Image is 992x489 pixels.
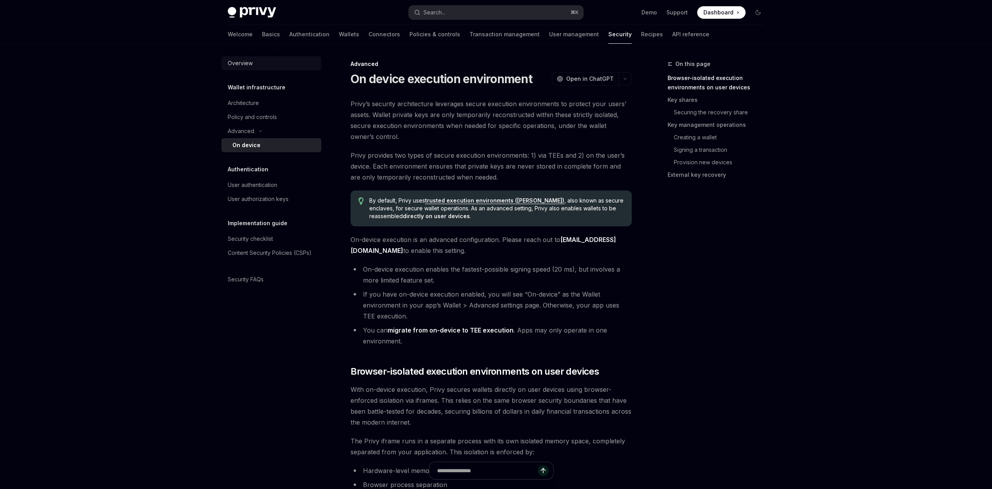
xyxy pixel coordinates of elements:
[289,25,329,44] a: Authentication
[221,110,321,124] a: Policy and controls
[228,234,273,244] div: Security checklist
[351,150,632,183] span: Privy provides two types of secure execution environments: 1) via TEEs and 2) on the user’s devic...
[351,384,632,428] span: With on-device execution, Privy secures wallets directly on user devices using browser-enforced i...
[228,275,264,284] div: Security FAQs
[351,98,632,142] span: Privy’s security architecture leverages secure execution environments to protect your users’ asse...
[339,25,359,44] a: Wallets
[358,197,364,204] svg: Tip
[423,8,445,17] div: Search...
[351,289,632,322] li: If you have on-device execution enabled, you will see “On-device” as the Wallet environment in yo...
[221,232,321,246] a: Security checklist
[351,325,632,347] li: You can . Apps may only operate in one environment.
[368,25,400,44] a: Connectors
[549,25,599,44] a: User management
[228,248,312,258] div: Content Security Policies (CSPs)
[666,9,688,16] a: Support
[538,465,549,476] button: Send message
[668,131,771,144] a: Creating a wallet
[668,119,771,131] a: Key management operations
[703,9,733,16] span: Dashboard
[672,25,709,44] a: API reference
[668,169,771,181] a: External key recovery
[566,75,614,83] span: Open in ChatGPT
[228,59,253,68] div: Overview
[668,144,771,156] a: Signing a transaction
[437,462,538,479] input: Ask a question...
[228,98,259,108] div: Architecture
[697,6,746,19] a: Dashboard
[641,25,663,44] a: Recipes
[221,192,321,206] a: User authorization keys
[221,178,321,192] a: User authentication
[469,25,540,44] a: Transaction management
[351,72,532,86] h1: On device execution environment
[608,25,632,44] a: Security
[752,6,764,19] button: Toggle dark mode
[668,106,771,119] a: Securing the recovery share
[425,197,564,204] a: trusted execution environments ([PERSON_NAME])
[221,56,321,70] a: Overview
[232,140,260,150] div: On device
[228,180,277,190] div: User authentication
[668,94,771,106] a: Key shares
[228,25,253,44] a: Welcome
[351,234,632,256] span: On-device execution is an advanced configuration. Please reach out to to enable this setting.
[403,213,470,219] strong: directly on user devices
[369,197,624,220] span: By default, Privy uses , also known as secure enclaves, for secure wallet operations. As an advan...
[228,126,254,136] div: Advanced
[552,72,618,85] button: Open in ChatGPT
[228,194,289,204] div: User authorization keys
[351,436,632,457] span: The Privy iframe runs in a separate process with its own isolated memory space, completely separa...
[221,246,321,260] a: Content Security Policies (CSPs)
[351,60,632,68] div: Advanced
[351,264,632,286] li: On-device execution enables the fastest-possible signing speed (20 ms), but involves a more limit...
[228,7,276,18] img: dark logo
[228,219,287,228] h5: Implementation guide
[409,25,460,44] a: Policies & controls
[675,59,710,69] span: On this page
[221,124,321,138] button: Advanced
[668,156,771,169] a: Provision new devices
[228,165,268,174] h5: Authentication
[668,72,771,94] a: Browser-isolated execution environments on user devices
[570,9,579,16] span: ⌘ K
[228,112,277,122] div: Policy and controls
[221,138,321,152] a: On device
[221,272,321,286] a: Security FAQs
[221,96,321,110] a: Architecture
[641,9,657,16] a: Demo
[388,326,514,334] a: migrate from on-device to TEE execution
[228,83,285,92] h5: Wallet infrastructure
[262,25,280,44] a: Basics
[409,5,583,20] button: Search...⌘K
[351,365,599,378] span: Browser-isolated execution environments on user devices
